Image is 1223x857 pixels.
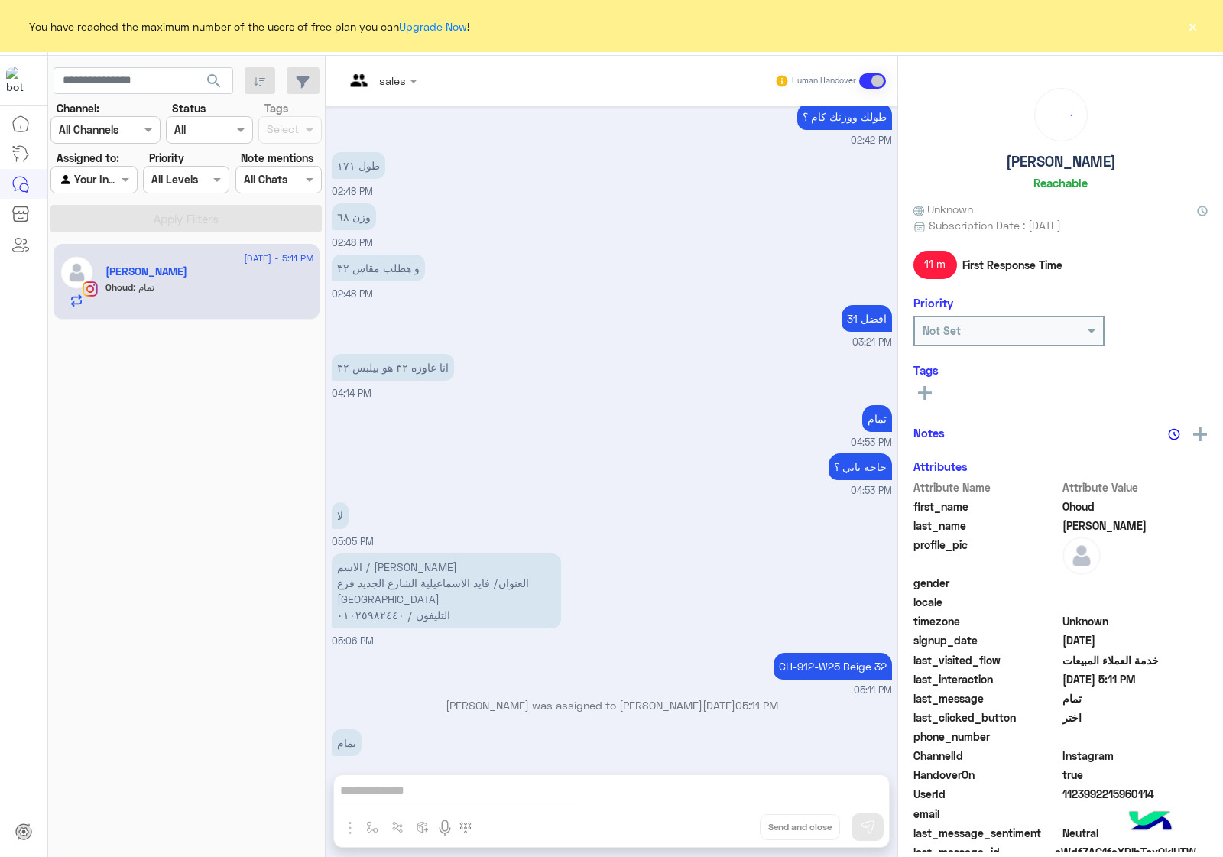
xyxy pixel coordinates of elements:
span: last_visited_flow [913,652,1059,668]
span: Attribute Value [1062,479,1208,495]
span: اختر [1062,709,1208,726]
a: Upgrade Now [399,20,467,33]
h5: [PERSON_NAME] [1006,153,1116,170]
span: 05:05 PM [332,536,374,547]
button: × [1185,18,1200,34]
p: 12/9/2025, 5:06 PM [332,553,561,628]
span: ChannelId [913,748,1059,764]
span: Ohoud [105,281,133,293]
span: UserId [913,786,1059,802]
img: defaultAdmin.png [60,255,94,290]
p: 12/9/2025, 2:48 PM [332,152,385,179]
small: Human Handover [792,75,856,87]
button: Apply Filters [50,205,322,232]
span: 05:11 PM [735,699,778,712]
span: 04:53 PM [851,484,892,498]
button: Send and close [760,814,840,840]
span: email [913,806,1059,822]
img: notes [1168,428,1180,440]
span: خدمة العملاء المبيعات [1062,652,1208,668]
span: search [205,72,223,90]
h6: Tags [913,363,1208,377]
span: Subscription Date : [DATE] [929,217,1061,233]
span: 11 m [913,251,957,278]
span: first_name [913,498,1059,515]
span: 2025-09-12T14:11:48.457Z [1062,671,1208,687]
span: تمام [1062,690,1208,706]
label: Status [172,100,206,116]
span: last_message [913,690,1059,706]
span: last_clicked_button [913,709,1059,726]
span: timezone [913,613,1059,629]
span: 02:48 PM [332,237,373,248]
p: 12/9/2025, 2:48 PM [332,203,376,230]
span: null [1062,575,1208,591]
span: Unknown [913,201,973,217]
label: Note mentions [241,150,313,166]
span: signup_date [913,632,1059,648]
img: defaultAdmin.png [1062,537,1101,575]
span: 04:14 PM [332,388,371,399]
span: 8 [1062,748,1208,764]
img: add [1193,427,1207,441]
span: 05:06 PM [332,635,374,647]
span: You have reached the maximum number of the users of free plan you can ! [29,18,469,34]
span: 2024-10-11T22:07:21.004Z [1062,632,1208,648]
span: phone_number [913,729,1059,745]
span: 0 [1062,825,1208,841]
p: [PERSON_NAME] was assigned to [PERSON_NAME][DATE] [332,697,892,713]
span: 02:48 PM [332,186,373,197]
img: hulul-logo.png [1124,796,1177,849]
span: locale [913,594,1059,610]
p: 12/9/2025, 5:11 PM [774,653,892,680]
label: Assigned to: [57,150,119,166]
label: Priority [149,150,184,166]
span: 02:48 PM [332,288,373,300]
p: 12/9/2025, 5:11 PM [332,729,362,756]
h6: Notes [913,426,945,440]
img: 713415422032625 [6,67,34,94]
span: 02:42 PM [851,134,892,148]
label: Channel: [57,100,99,116]
p: 12/9/2025, 2:42 PM [797,103,892,130]
span: [DATE] - 5:11 PM [244,252,313,265]
button: search [196,67,233,100]
div: loading... [1039,93,1083,137]
span: last_name [913,518,1059,534]
span: null [1062,729,1208,745]
p: 12/9/2025, 4:14 PM [332,354,454,381]
img: Instagram [83,281,98,297]
p: 12/9/2025, 2:48 PM [332,255,425,281]
span: 05:11 PM [854,683,892,698]
span: 03:21 PM [852,336,892,350]
p: 12/9/2025, 4:53 PM [862,405,892,432]
span: last_message_sentiment [913,825,1059,841]
h6: Attributes [913,459,968,473]
h6: Reachable [1033,176,1088,190]
p: 12/9/2025, 3:21 PM [842,305,892,332]
span: null [1062,594,1208,610]
span: HandoverOn [913,767,1059,783]
span: Attribute Name [913,479,1059,495]
span: Ohoud [1062,498,1208,515]
h5: Ohoud Abdelmohsen [105,265,187,278]
span: First Response Time [962,257,1062,273]
p: 12/9/2025, 4:53 PM [829,453,892,480]
span: تمام [133,281,154,293]
p: 12/9/2025, 5:05 PM [332,502,349,529]
span: 04:53 PM [851,436,892,450]
span: Abdelmohsen [1062,518,1208,534]
h6: Priority [913,296,953,310]
span: last_interaction [913,671,1059,687]
span: 1123992215960114 [1062,786,1208,802]
span: true [1062,767,1208,783]
span: null [1062,806,1208,822]
span: profile_pic [913,537,1059,572]
span: gender [913,575,1059,591]
span: Unknown [1062,613,1208,629]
